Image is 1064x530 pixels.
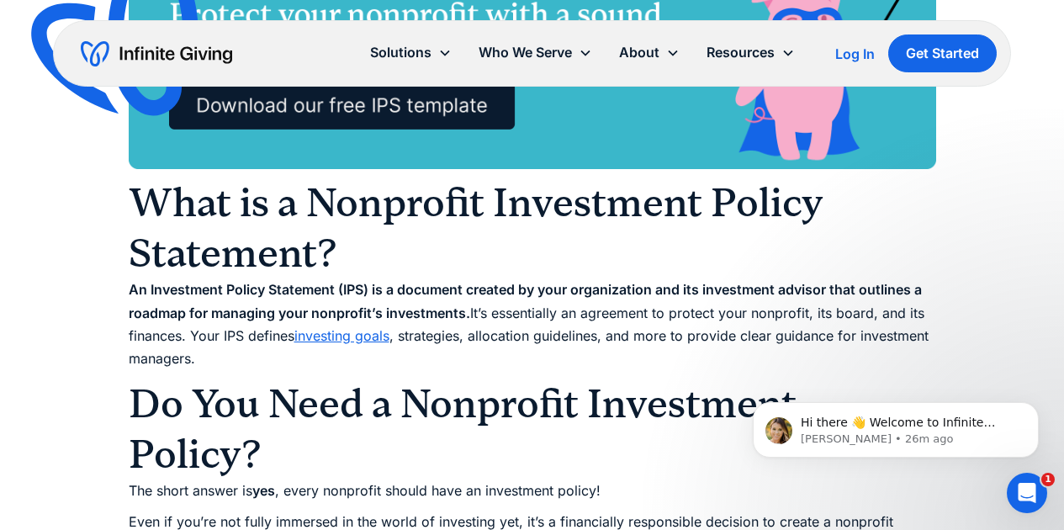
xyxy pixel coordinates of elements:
[606,34,693,71] div: About
[129,480,936,502] p: The short answer is , every nonprofit should have an investment policy!
[619,41,659,64] div: About
[357,34,465,71] div: Solutions
[129,379,936,480] h2: Do You Need a Nonprofit Investment Policy?
[129,178,936,278] h2: What is a Nonprofit Investment Policy Statement?
[835,47,875,61] div: Log In
[129,278,936,370] p: It’s essentially an agreement to protect your nonprofit, its board, and its finances. Your IPS de...
[252,482,275,499] strong: yes
[479,41,572,64] div: Who We Serve
[129,281,922,321] strong: An Investment Policy Statement (IPS) is a document created by your organization and its investmen...
[1007,473,1047,513] iframe: Intercom live chat
[294,327,389,344] a: investing goals
[370,41,431,64] div: Solutions
[465,34,606,71] div: Who We Serve
[693,34,808,71] div: Resources
[1041,473,1055,486] span: 1
[728,367,1064,485] iframe: Intercom notifications message
[888,34,997,72] a: Get Started
[81,40,232,67] a: home
[835,44,875,64] a: Log In
[707,41,775,64] div: Resources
